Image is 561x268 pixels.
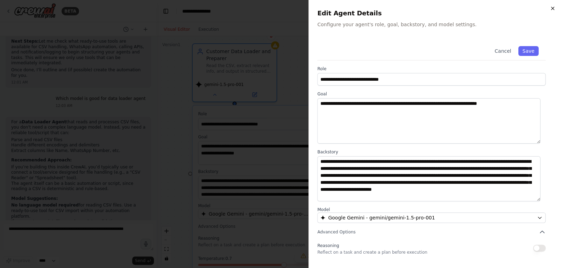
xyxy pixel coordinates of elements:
[328,214,435,221] span: Google Gemini - gemini/gemini-1.5-pro-001
[317,66,546,72] label: Role
[317,229,546,236] button: Advanced Options
[317,91,546,97] label: Goal
[317,207,546,212] label: Model
[317,229,355,235] span: Advanced Options
[317,149,546,155] label: Backstory
[317,8,553,18] h2: Edit Agent Details
[317,212,546,223] button: Google Gemini - gemini/gemini-1.5-pro-001
[490,46,515,56] button: Cancel
[317,21,553,28] p: Configure your agent's role, goal, backstory, and model settings.
[518,46,539,56] button: Save
[317,243,339,248] span: Reasoning
[317,249,427,255] p: Reflect on a task and create a plan before execution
